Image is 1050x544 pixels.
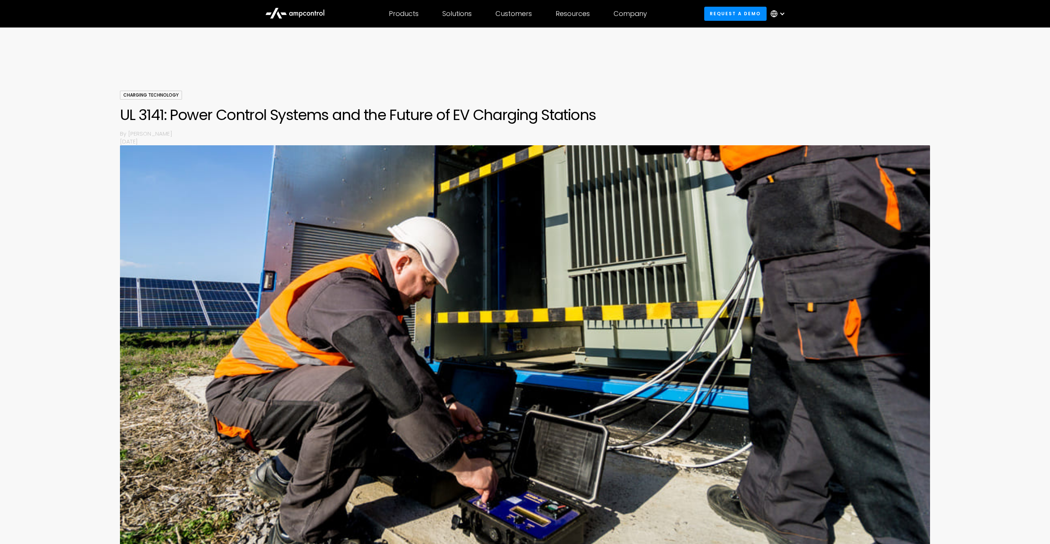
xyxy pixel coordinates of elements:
div: Resources [556,10,590,18]
p: [DATE] [120,137,930,145]
div: Products [389,10,419,18]
p: By [120,130,128,137]
div: Solutions [442,10,472,18]
a: Request a demo [704,7,767,20]
div: Company [614,10,647,18]
div: Customers [495,10,532,18]
h1: UL 3141: Power Control Systems and the Future of EV Charging Stations [120,106,930,124]
div: Charging Technology [120,91,182,100]
p: [PERSON_NAME] [128,130,930,137]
